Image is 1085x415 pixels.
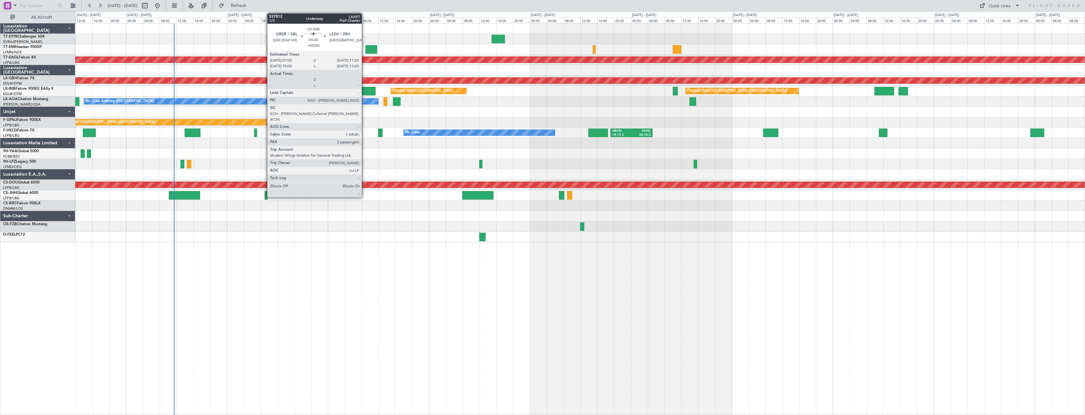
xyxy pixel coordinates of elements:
div: 12:00 [580,17,597,23]
div: 12:00 [378,17,395,23]
a: DNMM/LOS [3,206,23,211]
div: 04:00 [1051,17,1068,23]
div: [DATE] - [DATE] [834,13,858,18]
div: 20:00 [311,17,328,23]
div: 20:00 [917,17,934,23]
div: 12:00 [176,17,193,23]
input: Trip Number [19,1,56,10]
div: 00:00 [732,17,749,23]
a: LX-INBFalcon 900EX EASy II [3,87,53,91]
button: Quick Links [976,1,1023,11]
button: Refresh [216,1,254,11]
div: 20:00 [210,17,227,23]
a: LFPB/LBG [3,185,20,190]
div: [DATE] - [DATE] [430,13,454,18]
div: 08:00 [261,17,278,23]
div: 00:00 [126,17,143,23]
a: LFPB/LBG [3,133,20,138]
div: 12:00 [278,17,294,23]
div: 08:00 [362,17,378,23]
div: [DATE] - [DATE] [77,13,101,18]
div: 19:15 Z [612,133,631,137]
div: 12:00 [480,17,496,23]
div: 05:10 Z [632,133,651,137]
a: LFPB/LBG [3,60,20,65]
span: LX-GBH [3,76,17,80]
div: 04:00 [547,17,563,23]
div: 16:00 [1001,17,1018,23]
div: 04:00 [849,17,866,23]
div: [DATE] - [DATE] [228,13,252,18]
div: 16:00 [496,17,513,23]
a: D-FEELPC12 [3,233,25,237]
div: 20:00 [1018,17,1035,23]
span: [DATE] - [DATE] [107,3,137,9]
span: All Aircraft [16,15,67,20]
span: CS-RRC [3,201,17,205]
div: [DATE] - [DATE] [127,13,151,18]
a: FCBB/BZV [3,154,20,159]
button: All Aircraft [7,12,69,22]
div: 08:00 [765,17,782,23]
div: 00:00 [631,17,648,23]
span: D-FEEL [3,233,16,237]
a: LX-AOACitation Mustang [3,97,48,101]
a: EDLW/DTM [3,92,22,96]
span: F-GPNJ [3,118,17,122]
div: 12:00 [681,17,698,23]
span: F-HECD [3,129,17,132]
div: 00:00 [328,17,345,23]
a: CS-RRCFalcon 900LX [3,201,40,205]
div: WSSL [632,129,651,133]
div: 12:00 [782,17,799,23]
a: CS-DOUGlobal 6500 [3,181,40,184]
a: F-HECDFalcon 7X [3,129,34,132]
div: 08:00 [564,17,580,23]
a: OE-FZBCitation Mustang [3,222,47,226]
div: Planned Maint [GEOGRAPHIC_DATA] ([GEOGRAPHIC_DATA]) [687,86,787,96]
div: 20:00 [412,17,429,23]
a: LFMD/CEQ [3,165,21,169]
div: 20:00 [513,17,530,23]
span: CS-JHH [3,191,17,195]
div: HEGN [612,129,631,133]
div: 00:00 [833,17,849,23]
div: 00:00 [227,17,244,23]
a: T7-DYNChallenger 604 [3,35,45,39]
a: [PERSON_NAME]/QSA [3,102,40,107]
div: 16:00 [799,17,816,23]
a: T7-EMIHawker 900XP [3,45,42,49]
div: 12:00 [883,17,900,23]
a: LFPB/LBG [3,123,20,128]
div: 16:00 [92,17,109,23]
div: 16:00 [698,17,715,23]
a: LFPB/LBG [3,196,20,201]
div: [DATE] - [DATE] [632,13,656,18]
div: 16:00 [597,17,614,23]
div: 08:00 [665,17,681,23]
div: [DATE] - [DATE] [531,13,555,18]
span: T7-EAGL [3,56,19,59]
div: Planned Maint [GEOGRAPHIC_DATA] [393,86,453,96]
div: 00:00 [429,17,446,23]
div: [DATE] - [DATE] [1036,13,1060,18]
span: OE-FZB [3,222,17,226]
div: 20:00 [109,17,126,23]
div: 04:00 [951,17,967,23]
div: Quick Links [989,3,1010,9]
span: 9H-LPZ [3,160,16,164]
a: CS-JHHGlobal 6000 [3,191,38,195]
a: T7-EAGLFalcon 8X [3,56,36,59]
div: 04:00 [446,17,463,23]
a: EDLW/DTM [3,81,22,86]
a: 9H-LPZLegacy 500 [3,160,36,164]
span: T7-EMI [3,45,15,49]
a: F-GPNJFalcon 900EX [3,118,41,122]
div: 00:00 [1035,17,1051,23]
span: 9H-YAA [3,149,17,153]
div: 08:00 [463,17,479,23]
div: [DATE] - [DATE] [329,13,353,18]
div: 16:00 [294,17,311,23]
div: [DATE] - [DATE] [935,13,959,18]
div: Planned Maint [GEOGRAPHIC_DATA] ([GEOGRAPHIC_DATA]) [56,117,156,127]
